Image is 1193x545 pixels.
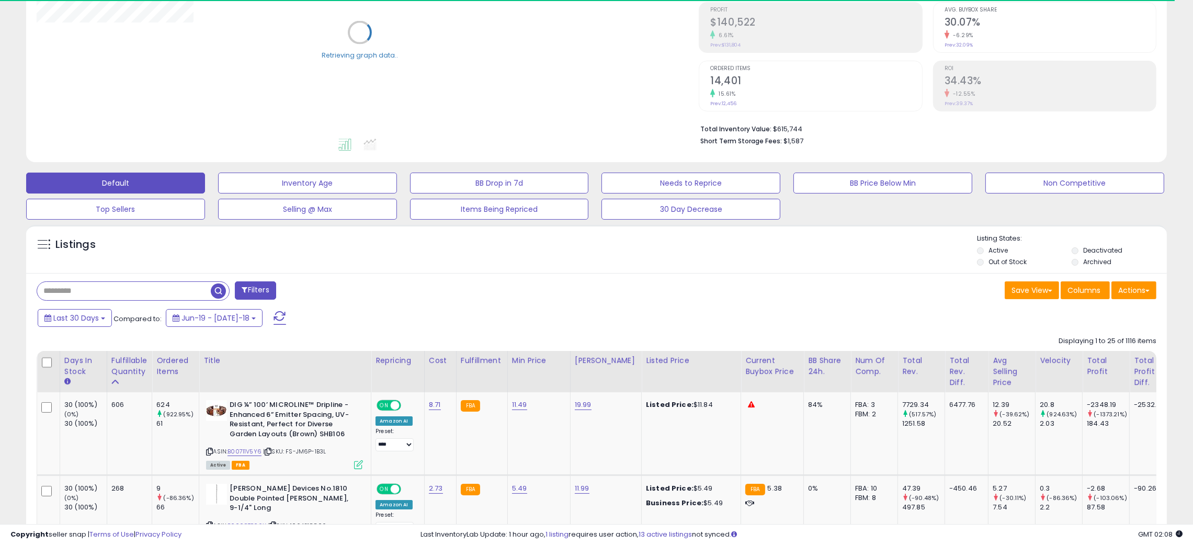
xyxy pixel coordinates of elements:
[1040,355,1078,366] div: Velocity
[1087,503,1129,512] div: 87.58
[429,483,443,494] a: 2.73
[646,400,694,410] b: Listed Price:
[575,355,637,366] div: [PERSON_NAME]
[400,401,416,410] span: OFF
[421,530,1183,540] div: Last InventoryLab Update: 1 hour ago, requires user action, not synced.
[1047,410,1077,418] small: (924.63%)
[230,484,357,516] b: [PERSON_NAME] Devices No.1810 Double Pointed [PERSON_NAME], 9-1/4" Long
[376,355,420,366] div: Repricing
[206,484,227,505] img: 218JgghGiQL._SL40_.jpg
[855,355,893,377] div: Num of Comp.
[710,66,922,72] span: Ordered Items
[902,400,945,410] div: 7729.34
[715,31,734,39] small: 6.61%
[218,199,397,220] button: Selling @ Max
[945,66,1156,72] span: ROI
[949,400,980,410] div: 6477.76
[512,355,566,366] div: Min Price
[111,484,144,493] div: 268
[1087,419,1129,428] div: 184.43
[166,309,263,327] button: Jun-19 - [DATE]-18
[710,16,922,30] h2: $140,522
[64,355,103,377] div: Days In Stock
[376,500,412,509] div: Amazon AI
[710,42,741,48] small: Prev: $131,804
[10,530,181,540] div: seller snap | |
[410,199,589,220] button: Items Being Repriced
[64,419,107,428] div: 30 (100%)
[949,484,980,493] div: -450.46
[902,419,945,428] div: 1251.58
[909,410,936,418] small: (517.57%)
[949,90,975,98] small: -12.55%
[710,100,736,107] small: Prev: 12,456
[1094,494,1127,502] small: (-103.06%)
[700,122,1149,134] li: $615,744
[206,400,363,468] div: ASIN:
[999,494,1026,502] small: (-30.11%)
[646,483,694,493] b: Listed Price:
[710,7,922,13] span: Profit
[232,461,249,470] span: FBA
[945,42,973,48] small: Prev: 32.09%
[461,355,503,366] div: Fulfillment
[945,7,1156,13] span: Avg. Buybox Share
[64,503,107,512] div: 30 (100%)
[1040,419,1082,428] div: 2.03
[26,173,205,194] button: Default
[989,246,1008,255] label: Active
[601,199,780,220] button: 30 Day Decrease
[263,447,326,456] span: | SKU: FS-JM6P-1B3L
[1040,400,1082,410] div: 20.8
[410,173,589,194] button: BB Drop in 7d
[646,355,736,366] div: Listed Price
[376,428,416,451] div: Preset:
[993,400,1035,410] div: 12.39
[55,237,96,252] h5: Listings
[700,124,771,133] b: Total Inventory Value:
[26,199,205,220] button: Top Sellers
[808,400,843,410] div: 84%
[855,484,890,493] div: FBA: 10
[945,75,1156,89] h2: 34.43%
[322,50,398,60] div: Retrieving graph data..
[378,485,391,494] span: ON
[808,355,846,377] div: BB Share 24h.
[111,400,144,410] div: 606
[985,173,1164,194] button: Non Competitive
[1134,400,1165,410] div: -2532.62
[989,257,1027,266] label: Out of Stock
[1138,529,1183,539] span: 2025-08-18 02:08 GMT
[461,484,480,495] small: FBA
[156,355,195,377] div: Ordered Items
[745,355,799,377] div: Current Buybox Price
[902,484,945,493] div: 47.39
[575,483,589,494] a: 11.99
[1040,503,1082,512] div: 2.2
[1061,281,1110,299] button: Columns
[206,461,230,470] span: All listings currently available for purchase on Amazon
[646,498,703,508] b: Business Price:
[156,419,199,428] div: 61
[945,16,1156,30] h2: 30.07%
[64,377,71,387] small: Days In Stock.
[783,136,803,146] span: $1,587
[461,400,480,412] small: FBA
[855,493,890,503] div: FBM: 8
[10,529,49,539] strong: Copyright
[1087,355,1125,377] div: Total Profit
[949,31,973,39] small: -6.29%
[1134,355,1168,388] div: Total Profit Diff.
[993,503,1035,512] div: 7.54
[376,416,412,426] div: Amazon AI
[715,90,735,98] small: 15.61%
[745,484,765,495] small: FBA
[1094,410,1127,418] small: (-1373.21%)
[400,485,416,494] span: OFF
[64,484,107,493] div: 30 (100%)
[1087,400,1129,410] div: -2348.19
[38,309,112,327] button: Last 30 Days
[768,483,782,493] span: 5.38
[1134,484,1165,493] div: -90.26
[64,400,107,410] div: 30 (100%)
